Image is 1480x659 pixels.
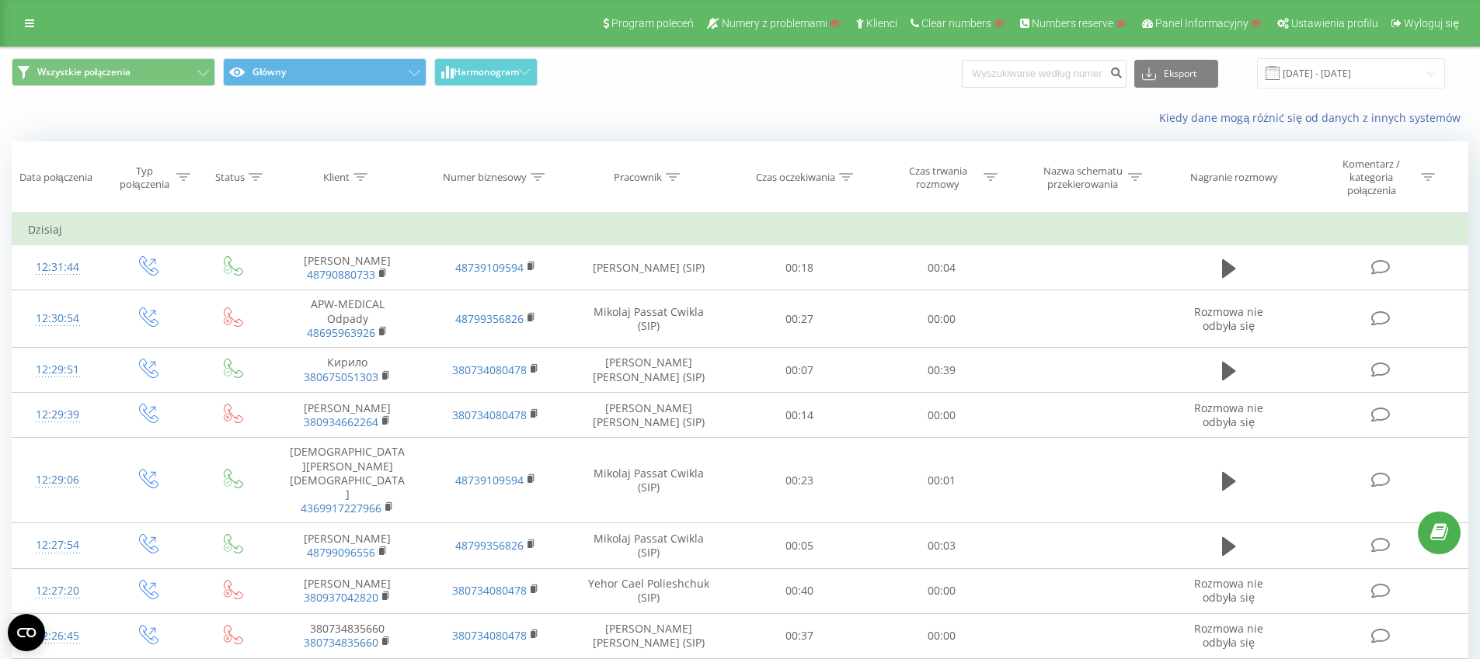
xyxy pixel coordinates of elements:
td: APW-MEDICAL Odpady [273,290,421,348]
span: Numery z problemami [722,17,827,29]
div: 12:27:20 [28,576,88,606]
span: Program poleceń [611,17,694,29]
td: 00:23 [729,438,871,523]
td: 00:01 [871,438,1013,523]
a: 380675051303 [304,369,378,384]
span: Harmonogram [454,67,519,78]
td: 380734835660 [273,613,421,658]
div: Komentarz / kategoria połączenia [1326,158,1417,197]
td: Mikolaj Passat Cwikla (SIP) [569,523,729,568]
td: 00:14 [729,393,871,438]
td: 00:03 [871,523,1013,568]
td: [PERSON_NAME] [273,568,421,613]
td: 00:27 [729,290,871,348]
a: 48790880733 [307,267,375,282]
div: 12:30:54 [28,303,88,334]
td: 00:00 [871,568,1013,613]
div: 12:27:54 [28,530,88,560]
td: 00:00 [871,290,1013,348]
div: Numer biznesowy [443,171,527,184]
td: [PERSON_NAME] [PERSON_NAME] (SIP) [569,393,729,438]
button: Eksport [1134,60,1218,88]
td: 00:39 [871,348,1013,393]
a: 380934662264 [304,414,378,429]
td: [PERSON_NAME] [PERSON_NAME] (SIP) [569,613,729,658]
span: Numbers reserve [1032,17,1113,29]
div: 12:29:06 [28,465,88,495]
a: 48739109594 [455,260,524,275]
td: 00:37 [729,613,871,658]
td: [PERSON_NAME] [273,393,421,438]
a: 48739109594 [455,473,524,487]
a: 380734080478 [452,408,527,422]
td: 00:00 [871,393,1013,438]
div: Typ połączenia [117,165,172,191]
div: 12:29:39 [28,400,88,430]
div: Pracownik [614,171,662,184]
span: Rozmowa nie odbyła się [1194,401,1263,429]
button: Harmonogram [434,58,538,86]
span: Panel Informacyjny [1155,17,1248,29]
div: Nazwa schematu przekierowania [1041,165,1124,191]
button: Open CMP widget [8,614,45,651]
input: Wyszukiwanie według numeru [962,60,1127,88]
span: Clear numbers [921,17,991,29]
td: [DEMOGRAPHIC_DATA][PERSON_NAME][DEMOGRAPHIC_DATA] [273,438,421,523]
span: Klienci [866,17,897,29]
td: Mikolaj Passat Cwikla (SIP) [569,438,729,523]
div: Data połączenia [19,171,92,184]
td: 00:04 [871,245,1013,290]
td: 00:07 [729,348,871,393]
td: [PERSON_NAME] [PERSON_NAME] (SIP) [569,348,729,393]
td: 00:00 [871,613,1013,658]
span: Wyloguj się [1404,17,1459,29]
a: 380734080478 [452,628,527,643]
span: Rozmowa nie odbyła się [1194,621,1263,650]
a: 48799356826 [455,538,524,553]
div: Status [215,171,245,184]
span: Rozmowa nie odbyła się [1194,304,1263,333]
td: Dzisiaj [12,214,1468,245]
a: Kiedy dane mogą różnić się od danych z innych systemów [1159,110,1468,125]
div: Czas oczekiwania [756,171,835,184]
a: 48799096556 [307,545,375,560]
span: Ustawienia profilu [1291,17,1378,29]
a: 380734835660 [304,635,378,650]
div: Klient [323,171,350,184]
div: Nagranie rozmowy [1190,171,1278,184]
td: Yehor Cael Polieshchuk (SIP) [569,568,729,613]
div: 12:26:45 [28,621,88,651]
td: 00:18 [729,245,871,290]
a: 380937042820 [304,590,378,605]
a: 48799356826 [455,311,524,326]
td: Кирило [273,348,421,393]
td: [PERSON_NAME] [273,523,421,568]
button: Główny [223,58,427,86]
button: Wszystkie połączenia [12,58,215,86]
td: 00:05 [729,523,871,568]
div: 12:29:51 [28,355,88,385]
td: Mikolaj Passat Cwikla (SIP) [569,290,729,348]
span: Wszystkie połączenia [37,66,131,78]
a: 48695963926 [307,325,375,340]
td: [PERSON_NAME] [273,245,421,290]
td: [PERSON_NAME] (SIP) [569,245,729,290]
div: Czas trwania rozmowy [897,165,980,191]
a: 380734080478 [452,362,527,377]
td: 00:40 [729,568,871,613]
span: Rozmowa nie odbyła się [1194,576,1263,605]
a: 4369917227966 [301,501,381,515]
div: 12:31:44 [28,252,88,283]
a: 380734080478 [452,583,527,598]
